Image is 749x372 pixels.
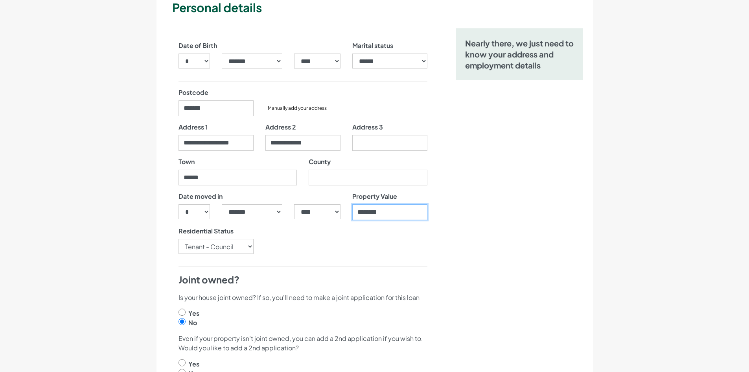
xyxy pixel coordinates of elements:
[179,88,208,97] label: Postcode
[309,157,331,167] label: County
[188,309,199,318] label: Yes
[179,293,427,302] p: Is your house joint owned? If so, you'll need to make a joint application for this loan
[352,122,383,132] label: Address 3
[188,318,197,328] label: No
[265,122,296,132] label: Address 2
[179,273,427,287] h4: Joint owned?
[179,122,208,132] label: Address 1
[265,104,329,112] button: Manually add your address
[352,192,397,201] label: Property Value
[179,157,195,167] label: Town
[179,226,234,236] label: Residential Status
[465,38,574,71] h5: Nearly there, we just need to know your address and employment details
[179,334,427,353] p: Even if your property isn't joint owned, you can add a 2nd application if you wish to. Would you ...
[188,359,199,369] label: Yes
[352,41,393,50] label: Marital status
[179,192,223,201] label: Date moved in
[179,41,217,50] label: Date of Birth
